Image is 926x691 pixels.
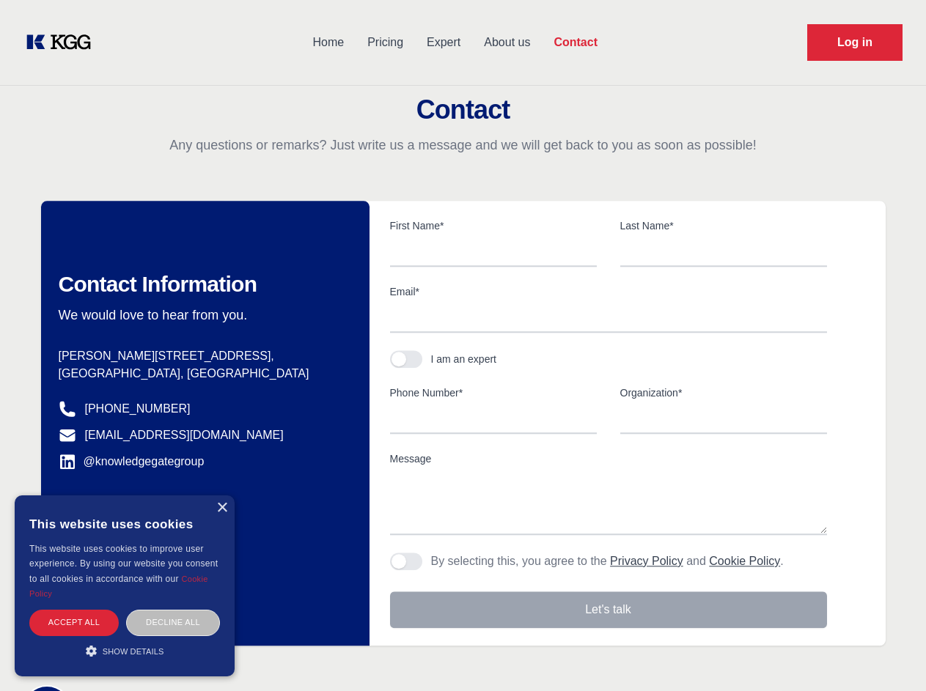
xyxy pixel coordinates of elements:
p: [GEOGRAPHIC_DATA], [GEOGRAPHIC_DATA] [59,365,346,383]
a: Cookie Policy [709,555,780,567]
div: Close [216,503,227,514]
a: KOL Knowledge Platform: Talk to Key External Experts (KEE) [23,31,103,54]
a: Request Demo [807,24,903,61]
h2: Contact [18,95,908,125]
a: Home [301,23,356,62]
a: [PHONE_NUMBER] [85,400,191,418]
a: Pricing [356,23,415,62]
label: Last Name* [620,218,827,233]
p: By selecting this, you agree to the and . [431,553,784,570]
p: Any questions or remarks? Just write us a message and we will get back to you as soon as possible! [18,136,908,154]
label: Message [390,451,827,466]
p: We would love to hear from you. [59,306,346,324]
a: Contact [542,23,609,62]
div: I am an expert [431,352,497,366]
label: First Name* [390,218,597,233]
a: Expert [415,23,472,62]
label: Email* [390,284,827,299]
a: Privacy Policy [610,555,683,567]
a: @knowledgegategroup [59,453,205,470]
p: [PERSON_NAME][STREET_ADDRESS], [59,347,346,365]
label: Organization* [620,385,827,400]
label: Phone Number* [390,385,597,400]
iframe: Chat Widget [853,621,926,691]
div: This website uses cookies [29,506,220,542]
a: [EMAIL_ADDRESS][DOMAIN_NAME] [85,426,284,444]
button: Let's talk [390,591,827,628]
a: Cookie Policy [29,574,208,598]
span: Show details [103,647,164,656]
div: Decline all [126,610,220,635]
span: This website uses cookies to improve user experience. By using our website you consent to all coo... [29,544,218,584]
div: Accept all [29,610,119,635]
a: About us [472,23,542,62]
h2: Contact Information [59,271,346,298]
div: Show details [29,643,220,658]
